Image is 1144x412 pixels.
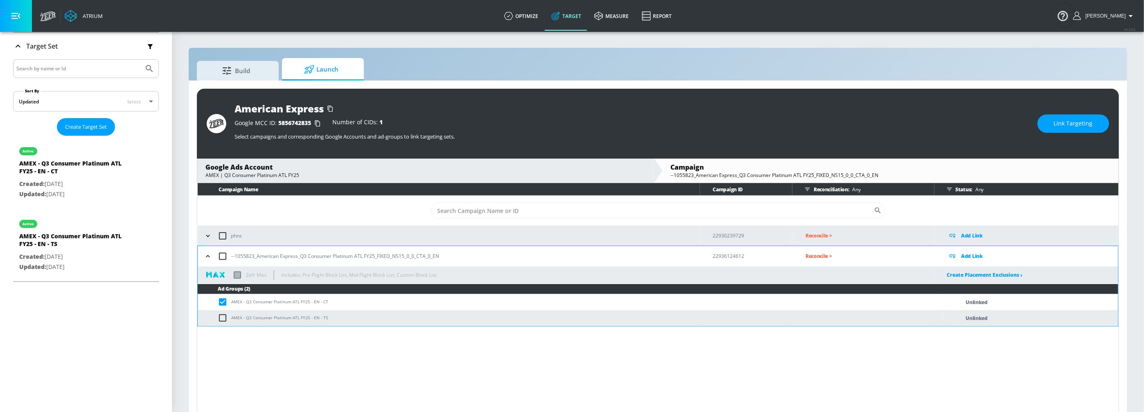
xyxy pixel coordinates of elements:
[19,252,134,262] p: [DATE]
[1054,119,1093,129] span: Link Targeting
[806,251,934,261] p: Reconcile >
[235,119,324,128] div: Google MCC ID:
[231,252,439,260] p: --1055823_American Express_Q3 Consumer Platinum ATL FY25_FIXED_NS15_0_0_CTA_0_EN
[713,252,793,260] p: 22936124612
[332,119,383,128] div: Number of CIDs:
[961,251,983,261] p: Add Link
[198,284,1118,294] th: Ad Groups (2)
[13,136,159,281] nav: list of Target Set
[1038,114,1109,133] button: Link Targeting
[19,263,46,271] span: Updated:
[700,183,793,196] th: Campaign ID
[23,149,34,153] div: active
[1051,4,1074,27] button: Open Resource Center
[966,313,988,323] p: Unlinked
[13,33,159,60] div: Target Set
[19,179,134,189] p: [DATE]
[198,310,943,326] td: AMEX - Q3 Consumer Platinum ATL FY25 - EN - TS
[278,119,311,127] span: 5856742835
[961,231,983,240] p: Add Link
[966,298,988,307] p: Unlinked
[1073,11,1136,21] button: [PERSON_NAME]
[235,102,324,115] div: American Express
[19,253,45,260] span: Created:
[290,60,352,79] span: Launch
[19,262,134,272] p: [DATE]
[19,159,134,179] div: AMEX - Q3 Consumer Platinum ATL FY25 - EN - CT
[205,61,267,81] span: Build
[13,139,159,205] div: activeAMEX - Q3 Consumer Platinum ATL FY25 - EN - CTCreated:[DATE]Updated:[DATE]
[23,88,41,94] label: Sort By
[235,133,1029,140] p: Select campaigns and corresponding Google Accounts and ad-groups to link targeting sets.
[713,231,793,240] p: 22930239729
[205,172,645,179] div: AMEX | Q3 Consumer Platinum ATL FY25
[19,189,134,199] p: [DATE]
[948,231,1119,240] div: Add Link
[26,42,58,51] p: Target Set
[943,183,1119,195] div: Status:
[281,271,437,279] p: Includes: Pre-Flight Block List, Mid-Flight Block List, Custom Block List
[671,163,1110,172] div: Campaign
[246,271,266,279] p: Zefr Max
[379,118,383,126] span: 1
[16,63,140,74] input: Search by name or Id
[13,59,159,281] div: Target Set
[801,183,934,195] div: Reconciliation:
[671,172,1110,179] div: --1055823_American Express_Q3 Consumer Platinum ATL FY25_FIXED_NS15_0_0_CTA_0_EN
[19,98,39,105] div: Updated
[19,180,45,188] span: Created:
[972,185,984,194] p: Any
[498,1,545,31] a: optimize
[13,212,159,278] div: activeAMEX - Q3 Consumer Platinum ATL FY25 - EN - TSCreated:[DATE]Updated:[DATE]
[19,190,46,198] span: Updated:
[19,232,134,252] div: AMEX - Q3 Consumer Platinum ATL FY25 - EN - TS
[198,183,700,196] th: Campaign Name
[205,163,645,172] div: Google Ads Account
[65,122,107,132] span: Create Target Set
[545,1,588,31] a: Target
[849,185,861,194] p: Any
[197,159,653,183] div: Google Ads AccountAMEX | Q3 Consumer Platinum ATL FY25
[948,251,1118,261] div: Add Link
[79,12,103,20] div: Atrium
[806,231,934,240] p: Reconcile >
[65,10,103,22] a: Atrium
[635,1,678,31] a: Report
[127,98,141,105] span: latest
[1082,13,1126,19] span: login as: andersson.ceron@zefr.com
[1124,27,1136,31] span: v 4.24.0
[231,231,242,240] p: phns
[198,294,943,310] td: AMEX - Q3 Consumer Platinum ATL FY25 - EN - CT
[588,1,635,31] a: measure
[947,271,1023,278] a: Create Placement Exclusions ›
[431,202,885,219] div: Search CID Name or Number
[23,222,34,226] div: active
[57,118,115,136] button: Create Target Set
[431,202,874,219] input: Search Campaign Name or ID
